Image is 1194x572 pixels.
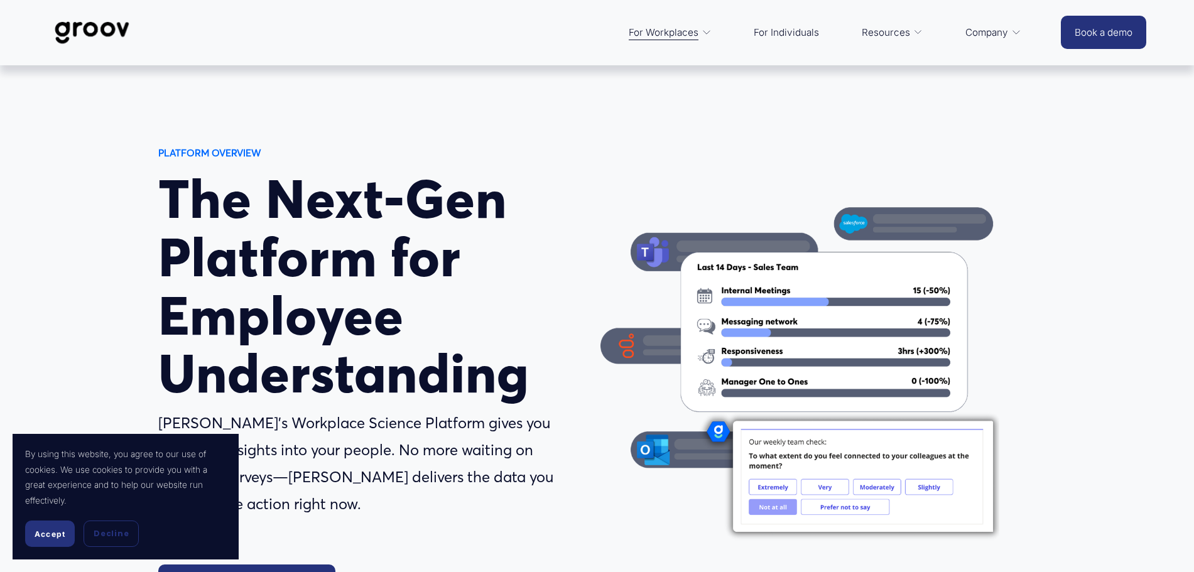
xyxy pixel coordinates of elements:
img: Groov | Workplace Science Platform | Unlock Performance | Drive Results [48,12,136,53]
p: By using this website, you agree to our use of cookies. We use cookies to provide you with a grea... [25,446,226,508]
span: For Workplaces [629,24,698,41]
a: folder dropdown [959,18,1028,48]
h1: The Next-Gen Platform for Employee Understanding [158,170,594,403]
a: folder dropdown [855,18,930,48]
strong: PLATFORM OVERVIEW [158,147,261,159]
a: Book a demo [1061,16,1146,49]
button: Decline [84,521,139,547]
span: Accept [35,529,65,539]
span: Decline [94,528,129,539]
span: Company [965,24,1008,41]
button: Accept [25,521,75,547]
span: Resources [862,24,910,41]
a: For Individuals [747,18,825,48]
p: [PERSON_NAME]’s Workplace Science Platform gives you real-time insights into your people. No more... [158,410,557,517]
section: Cookie banner [13,434,239,559]
a: folder dropdown [622,18,718,48]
